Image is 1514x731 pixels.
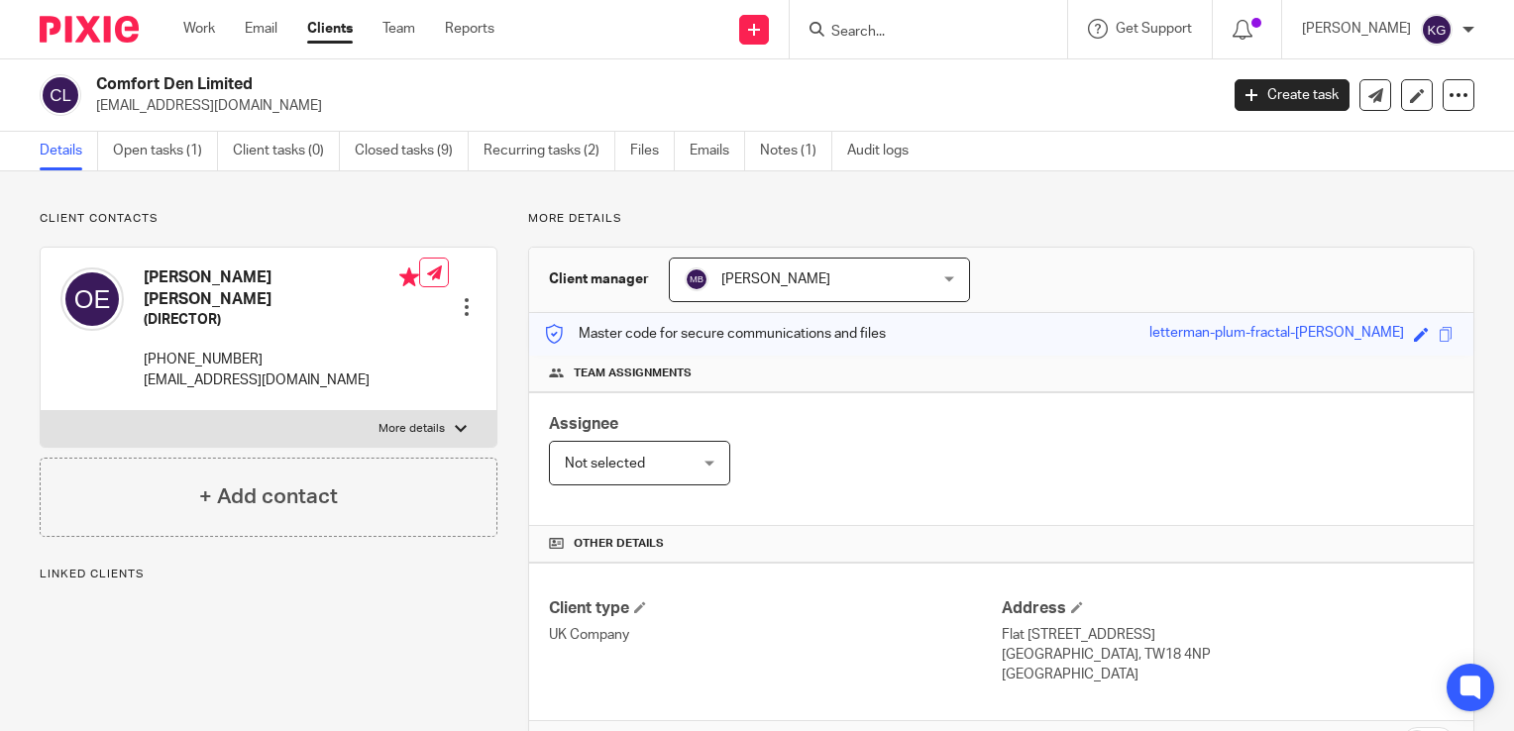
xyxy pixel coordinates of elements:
[40,74,81,116] img: svg%3E
[399,267,419,287] i: Primary
[1149,323,1404,346] div: letterman-plum-fractal-[PERSON_NAME]
[40,132,98,170] a: Details
[1002,625,1454,645] p: Flat [STREET_ADDRESS]
[96,74,983,95] h2: Comfort Den Limited
[549,625,1001,645] p: UK Company
[847,132,923,170] a: Audit logs
[630,132,675,170] a: Files
[574,536,664,552] span: Other details
[544,324,886,344] p: Master code for secure communications and files
[40,211,497,227] p: Client contacts
[1116,22,1192,36] span: Get Support
[760,132,832,170] a: Notes (1)
[183,19,215,39] a: Work
[40,567,497,582] p: Linked clients
[245,19,277,39] a: Email
[1421,14,1453,46] img: svg%3E
[96,96,1205,116] p: [EMAIL_ADDRESS][DOMAIN_NAME]
[40,16,139,43] img: Pixie
[1002,645,1454,665] p: [GEOGRAPHIC_DATA], TW18 4NP
[1002,665,1454,684] p: [GEOGRAPHIC_DATA]
[307,19,353,39] a: Clients
[60,267,124,331] img: svg%3E
[144,370,419,390] p: [EMAIL_ADDRESS][DOMAIN_NAME]
[233,132,340,170] a: Client tasks (0)
[721,272,830,286] span: [PERSON_NAME]
[528,211,1474,227] p: More details
[1302,19,1411,39] p: [PERSON_NAME]
[685,267,708,291] img: svg%3E
[199,481,338,512] h4: + Add contact
[549,416,618,432] span: Assignee
[144,267,419,310] h4: [PERSON_NAME] [PERSON_NAME]
[144,310,419,330] h5: (DIRECTOR)
[1002,598,1454,619] h4: Address
[829,24,1008,42] input: Search
[144,350,419,369] p: [PHONE_NUMBER]
[1235,79,1350,111] a: Create task
[549,269,649,289] h3: Client manager
[113,132,218,170] a: Open tasks (1)
[549,598,1001,619] h4: Client type
[574,365,692,381] span: Team assignments
[382,19,415,39] a: Team
[445,19,494,39] a: Reports
[565,457,645,470] span: Not selected
[484,132,615,170] a: Recurring tasks (2)
[378,421,445,437] p: More details
[355,132,469,170] a: Closed tasks (9)
[690,132,745,170] a: Emails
